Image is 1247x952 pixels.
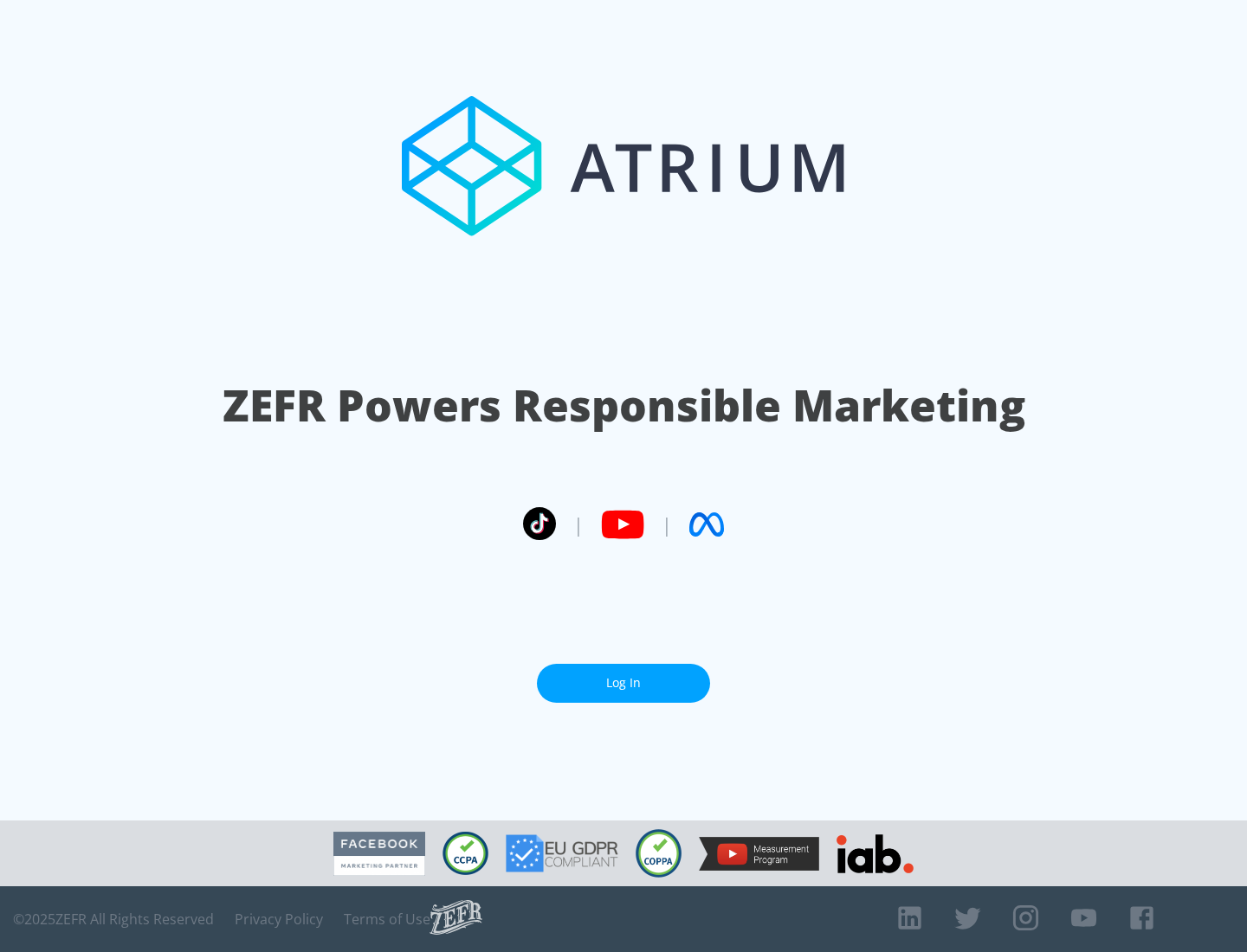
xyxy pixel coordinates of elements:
img: IAB [837,834,914,873]
span: © 2025 ZEFR All Rights Reserved [13,910,214,928]
img: COPPA Compliant [636,829,682,878]
img: GDPR Compliant [506,834,618,872]
img: Facebook Marketing Partner [333,832,425,876]
a: Privacy Policy [235,910,323,928]
img: CCPA Compliant [443,832,488,875]
img: YouTube Measurement Program [699,837,819,871]
h1: ZEFR Powers Responsible Marketing [223,376,1025,435]
a: Log In [537,664,710,703]
a: Terms of Use [344,910,430,928]
span: | [573,511,584,537]
span: | [662,511,672,537]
